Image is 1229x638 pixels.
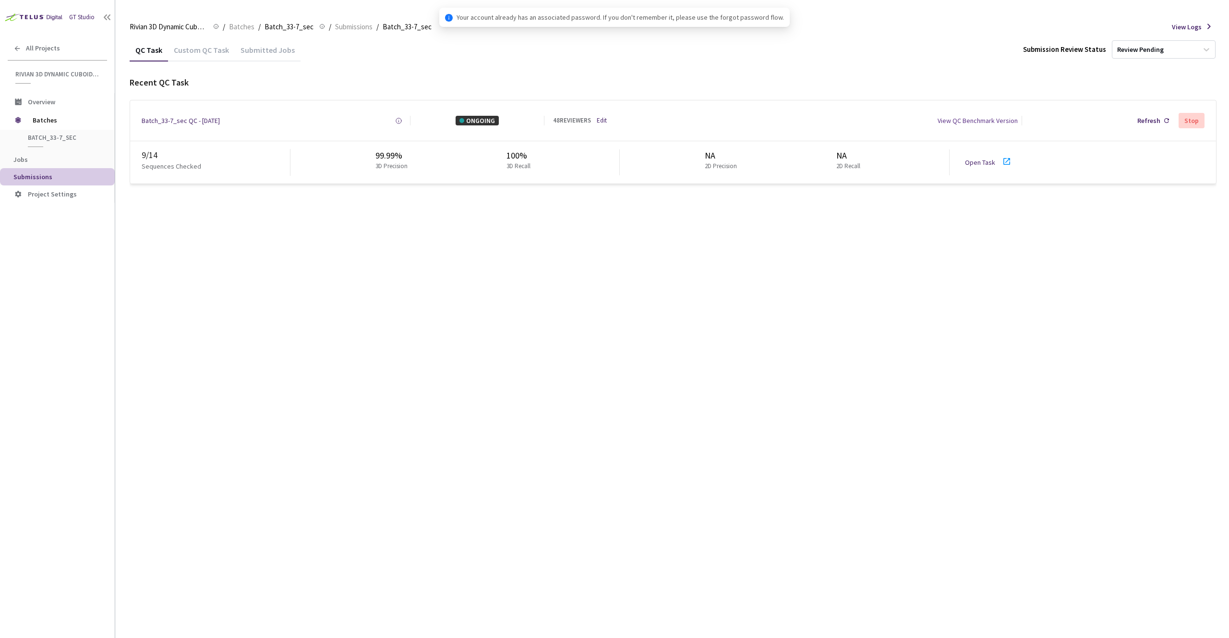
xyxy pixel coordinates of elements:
span: Rivian 3D Dynamic Cuboids[2024-25] [130,21,207,33]
span: Rivian 3D Dynamic Cuboids[2024-25] [15,70,101,78]
p: 3D Precision [375,162,408,171]
span: Batch_33-7_sec [265,21,313,33]
a: Batches [227,21,256,32]
span: Batch_33-7_sec [383,21,432,33]
span: All Projects [26,44,60,52]
span: Overview [28,98,55,106]
li: / [376,21,379,33]
a: Edit [597,116,607,125]
p: 3D Recall [506,162,530,171]
div: Stop [1184,117,1199,124]
li: / [329,21,331,33]
span: Submissions [335,21,373,33]
span: Batch_33-7_sec [28,134,99,142]
span: info-circle [445,14,453,22]
p: 2D Recall [836,162,860,171]
div: Recent QC Task [130,76,1217,89]
div: View QC Benchmark Version [938,116,1018,125]
a: Batch_33-7_sec QC - [DATE] [142,116,220,125]
div: NA [705,149,741,162]
a: Submissions [333,21,374,32]
span: View Logs [1172,22,1202,32]
div: QC Task [130,45,168,61]
span: Jobs [13,155,28,164]
div: Refresh [1137,116,1160,125]
div: Custom QC Task [168,45,235,61]
span: Submissions [13,172,52,181]
p: 2D Precision [705,162,737,171]
div: ONGOING [456,116,499,125]
li: / [223,21,225,33]
div: Submitted Jobs [235,45,301,61]
span: Project Settings [28,190,77,198]
div: Submission Review Status [1023,44,1106,54]
div: 48 REVIEWERS [553,116,591,125]
div: 99.99% [375,149,411,162]
div: GT Studio [69,13,95,22]
li: / [258,21,261,33]
a: Open Task [965,158,995,167]
div: 100% [506,149,534,162]
span: Your account already has an associated password. If you don't remember it, please use the forgot ... [457,12,784,23]
div: NA [836,149,864,162]
p: Sequences Checked [142,161,201,171]
span: Batches [229,21,254,33]
div: Review Pending [1117,45,1164,54]
div: 9 / 14 [142,149,290,161]
span: Batches [33,110,98,130]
